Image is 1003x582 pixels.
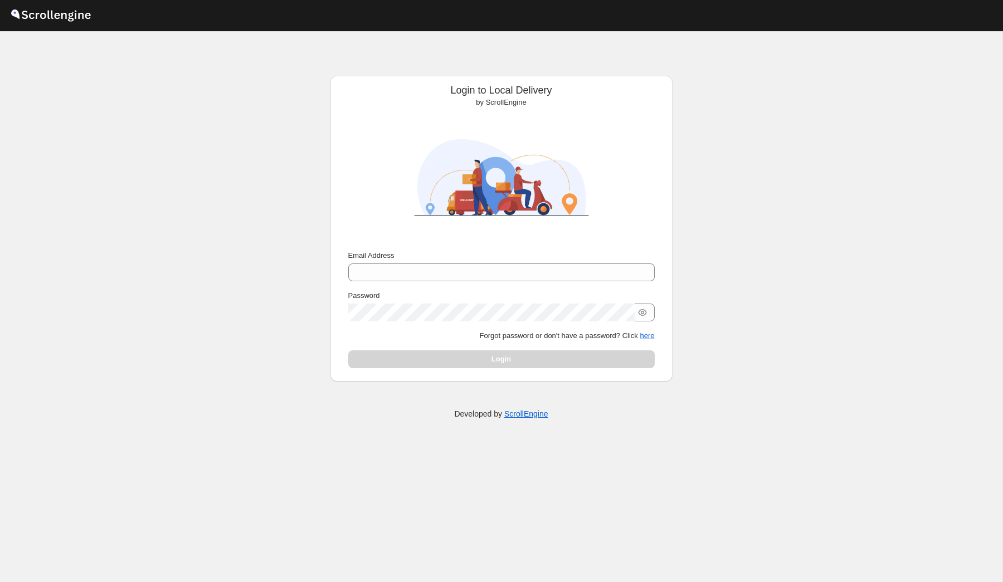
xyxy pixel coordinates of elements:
[348,330,655,341] p: Forgot password or don't have a password? Click
[348,251,395,260] span: Email Address
[404,113,599,242] img: ScrollEngine
[454,408,548,419] p: Developed by
[504,409,548,418] a: ScrollEngine
[348,291,380,300] span: Password
[339,85,664,108] div: Login to Local Delivery
[640,331,654,340] button: here
[476,98,526,106] span: by ScrollEngine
